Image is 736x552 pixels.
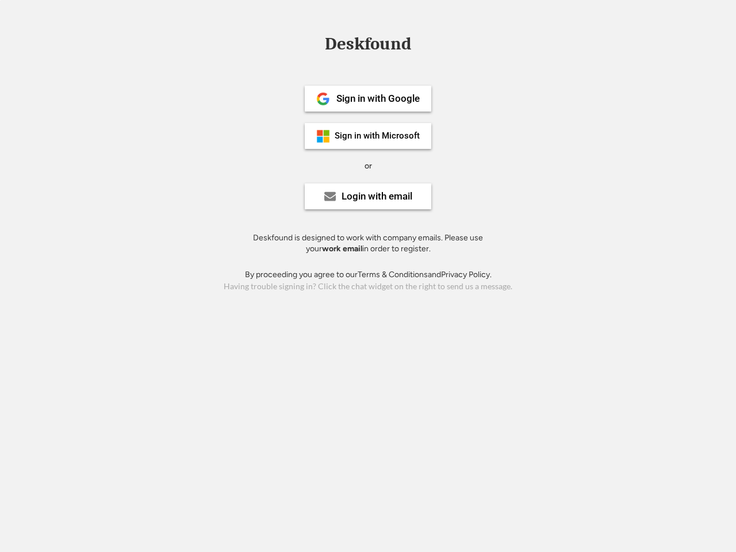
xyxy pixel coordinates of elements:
a: Privacy Policy. [441,270,492,279]
img: ms-symbollockup_mssymbol_19.png [316,129,330,143]
strong: work email [322,244,362,254]
div: or [365,160,372,172]
a: Terms & Conditions [358,270,428,279]
div: Login with email [342,191,412,201]
div: Deskfound is designed to work with company emails. Please use your in order to register. [239,232,497,255]
div: Deskfound [319,35,417,53]
div: Sign in with Google [336,94,420,103]
img: 1024px-Google__G__Logo.svg.png [316,92,330,106]
div: By proceeding you agree to our and [245,269,492,281]
div: Sign in with Microsoft [335,132,420,140]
